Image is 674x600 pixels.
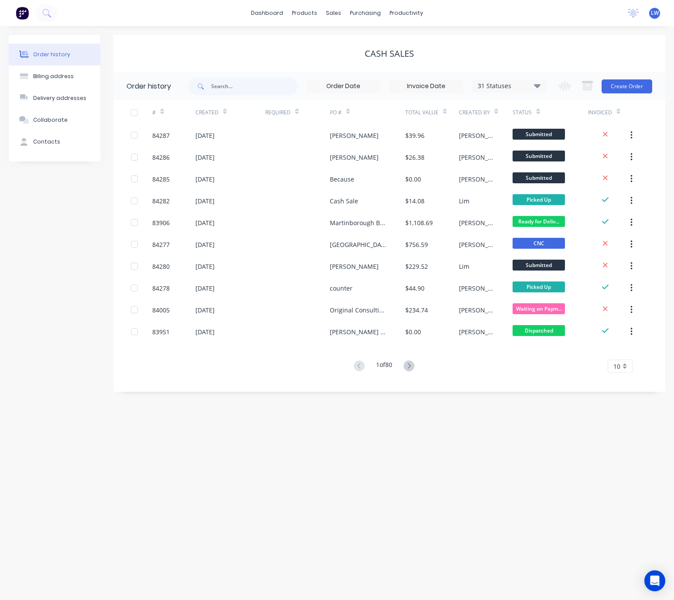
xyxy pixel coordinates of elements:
div: 83906 [152,218,170,227]
div: Total Value [405,100,459,124]
div: $0.00 [405,175,421,184]
div: sales [322,7,346,20]
div: [PERSON_NAME] 8433341 [330,327,388,336]
div: Lim [459,196,469,206]
button: Collaborate [9,109,100,131]
div: # [152,100,195,124]
div: Billing address [33,72,74,80]
div: 84285 [152,175,170,184]
div: 84278 [152,284,170,293]
div: [DATE] [195,305,215,315]
div: 31 Statuses [472,81,546,91]
div: Status [513,100,588,124]
div: [PERSON_NAME] [459,175,495,184]
div: Order history [33,51,70,58]
span: Submitted [513,260,565,271]
div: [DATE] [195,131,215,140]
input: Search... [211,78,298,95]
button: Order history [9,44,100,65]
div: 84280 [152,262,170,271]
button: Billing address [9,65,100,87]
div: [PERSON_NAME] [330,131,379,140]
div: [DATE] [195,284,215,293]
button: Delivery addresses [9,87,100,109]
span: Submitted [513,172,565,183]
div: Created By [459,100,513,124]
div: 1 of 80 [376,360,392,373]
div: [GEOGRAPHIC_DATA] [330,240,388,249]
span: CNC [513,238,565,249]
div: $26.38 [405,153,424,162]
span: Dispatched [513,325,565,336]
div: Contacts [33,138,60,146]
span: 10 [613,362,620,371]
div: Created By [459,109,490,117]
div: [PERSON_NAME] [459,218,495,227]
div: $234.74 [405,305,428,315]
div: $1,108.69 [405,218,433,227]
div: PO # [330,100,405,124]
div: purchasing [346,7,385,20]
div: [PERSON_NAME] [459,305,495,315]
button: Contacts [9,131,100,153]
img: Factory [16,7,29,20]
span: Picked Up [513,281,565,292]
div: 84005 [152,305,170,315]
div: [DATE] [195,153,215,162]
input: Invoice Date [390,80,463,93]
div: Required [265,109,291,117]
div: PO # [330,109,342,117]
div: [DATE] [195,327,215,336]
div: Because [330,175,354,184]
div: Status [513,109,532,117]
div: $14.08 [405,196,424,206]
div: 84277 [152,240,170,249]
div: Cash Sales [365,48,414,59]
div: [DATE] [195,240,215,249]
div: [PERSON_NAME] [459,284,495,293]
span: Picked Up [513,194,565,205]
div: 83951 [152,327,170,336]
div: [PERSON_NAME] [459,153,495,162]
div: [PERSON_NAME] [459,327,495,336]
div: [PERSON_NAME] [459,131,495,140]
div: Open Intercom Messenger [644,570,665,591]
div: Martinborough Bakery [330,218,388,227]
div: [DATE] [195,196,215,206]
div: [DATE] [195,262,215,271]
div: counter [330,284,352,293]
span: Waiting on Paym... [513,303,565,314]
div: Created [195,109,219,117]
div: [PERSON_NAME] [330,153,379,162]
span: Submitted [513,129,565,140]
div: Order history [127,81,171,92]
div: Original Consulting - [PERSON_NAME] [330,305,388,315]
div: products [287,7,322,20]
div: # [152,109,156,117]
span: LW [651,9,659,17]
div: Cash Sale [330,196,358,206]
div: Collaborate [33,116,68,124]
a: dashboard [246,7,287,20]
button: Create Order [602,79,652,93]
div: productivity [385,7,428,20]
input: Order Date [307,80,380,93]
span: Ready for Deliv... [513,216,565,227]
div: [DATE] [195,218,215,227]
div: [PERSON_NAME] [459,240,495,249]
div: 84282 [152,196,170,206]
div: $44.90 [405,284,424,293]
div: 84287 [152,131,170,140]
div: Delivery addresses [33,94,86,102]
div: Lim [459,262,469,271]
span: Submitted [513,151,565,161]
div: Created [195,100,265,124]
div: $756.59 [405,240,428,249]
div: Required [265,100,330,124]
div: [DATE] [195,175,215,184]
div: $39.96 [405,131,424,140]
div: Total Value [405,109,438,117]
div: [PERSON_NAME] [330,262,379,271]
div: 84286 [152,153,170,162]
div: $229.52 [405,262,428,271]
